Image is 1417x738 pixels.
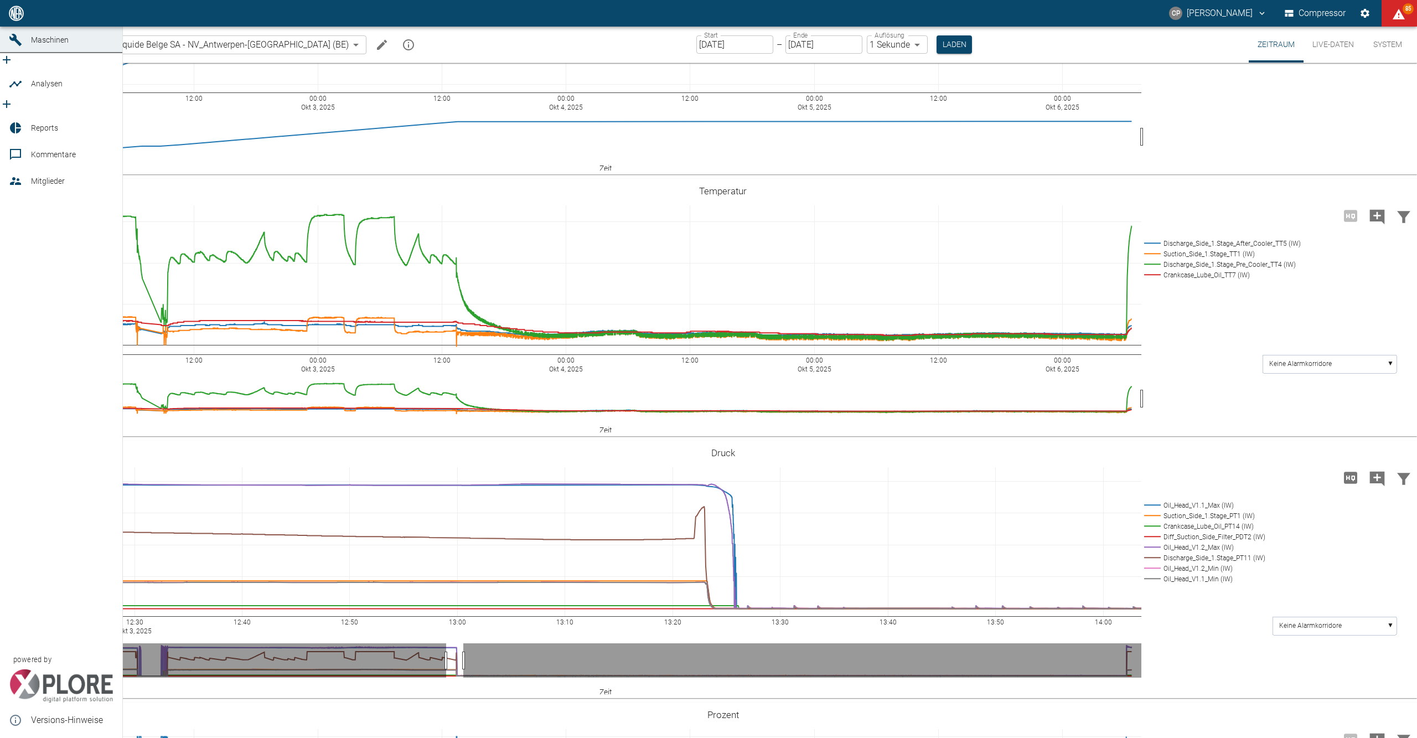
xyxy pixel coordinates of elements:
input: DD.MM.YYYY [696,35,773,54]
span: Maschinen [31,35,69,44]
text: Keine Alarmkorridore [1279,622,1342,629]
span: Versions-Hinweise [31,714,113,727]
span: Hohe Auflösung [1337,472,1364,482]
span: Hohe Auflösung nur für Zeiträume von <3 Tagen verfügbar [1337,210,1364,220]
p: – [777,38,782,51]
span: Kommentare [31,150,76,159]
label: Start [704,30,718,40]
img: Xplore Logo [9,669,113,703]
span: powered by [13,654,51,665]
button: Compressor [1282,3,1348,23]
button: Daten filtern [1390,202,1417,230]
button: Daten filtern [1390,463,1417,492]
input: DD.MM.YYYY [785,35,862,54]
span: Reports [31,123,58,132]
button: Live-Daten [1304,27,1363,63]
button: Laden [937,35,972,54]
img: logo [8,6,25,20]
label: Ende [793,30,808,40]
span: 85 [1403,3,1414,14]
button: christoph.palm@neuman-esser.com [1167,3,1269,23]
text: Keine Alarmkorridore [1269,360,1332,368]
span: Analysen [31,79,63,88]
div: CP [1169,7,1182,20]
a: 13.0007/1_Air Liquide Belge SA - NV_Antwerpen-[GEOGRAPHIC_DATA] (BE) [41,38,349,51]
button: Kommentar hinzufügen [1364,202,1390,230]
button: Machine bearbeiten [371,34,393,56]
button: Kommentar hinzufügen [1364,463,1390,492]
button: mission info [397,34,420,56]
span: Mitglieder [31,177,65,185]
div: 1 Sekunde [867,35,928,54]
button: Einstellungen [1355,3,1375,23]
button: System [1363,27,1413,63]
label: Auflösung [875,30,904,40]
button: Zeitraum [1249,27,1304,63]
span: 13.0007/1_Air Liquide Belge SA - NV_Antwerpen-[GEOGRAPHIC_DATA] (BE) [59,38,349,51]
